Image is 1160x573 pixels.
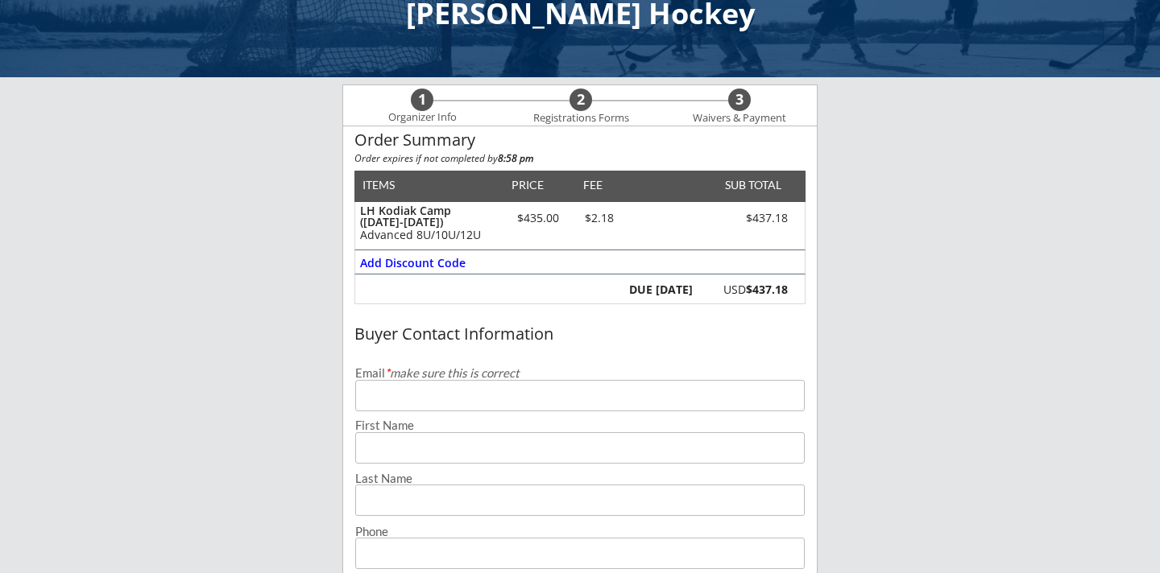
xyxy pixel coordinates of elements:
div: Last Name [355,472,805,484]
strong: $437.18 [746,282,788,297]
div: Order expires if not completed by [354,154,806,163]
div: Registrations Forms [525,112,636,125]
div: DUE [DATE] [626,284,693,295]
div: 2 [570,91,592,109]
div: Add Discount Code [360,258,467,269]
em: make sure this is correct [385,365,520,380]
div: USD [702,284,788,295]
div: PRICE [503,179,551,191]
div: SUB TOTAL [719,179,781,191]
div: $2.18 [572,212,626,224]
div: ITEMS [362,179,420,191]
div: $435.00 [503,212,572,224]
div: Advanced 8U/10U/12U [360,229,496,241]
div: First Name [355,419,805,431]
div: FEE [572,179,614,191]
div: 3 [728,91,751,109]
div: Organizer Info [378,111,466,124]
div: $437.18 [697,212,788,224]
div: Waivers & Payment [684,112,795,125]
div: Email [355,367,805,379]
div: LH Kodiak Camp ([DATE]-[DATE]) [360,205,496,228]
div: Buyer Contact Information [354,325,806,343]
div: Order Summary [354,131,806,149]
strong: 8:58 pm [498,151,533,165]
div: 1 [411,91,433,109]
div: Phone [355,526,805,538]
